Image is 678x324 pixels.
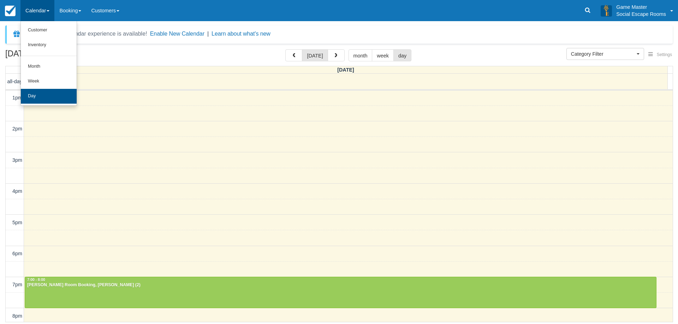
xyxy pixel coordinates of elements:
button: [DATE] [302,49,328,61]
span: 4pm [12,188,22,194]
a: 7:00 - 8:00[PERSON_NAME] Room Booking, [PERSON_NAME] (2) [25,277,656,308]
a: Day [21,89,77,104]
p: Game Master [616,4,666,11]
h2: [DATE] [5,49,95,62]
a: Month [21,59,77,74]
img: checkfront-main-nav-mini-logo.png [5,6,16,16]
a: Customer [21,23,77,38]
span: 5pm [12,220,22,225]
div: A new Booking Calendar experience is available! [24,30,147,38]
span: 7:00 - 8:00 [27,278,45,282]
a: Inventory [21,38,77,53]
span: 1pm [12,95,22,100]
span: 8pm [12,313,22,319]
button: Enable New Calendar [150,30,204,37]
span: [DATE] [337,67,354,73]
a: Week [21,74,77,89]
button: Category Filter [566,48,644,60]
button: Settings [644,50,676,60]
span: 7pm [12,282,22,287]
span: | [207,31,209,37]
div: [PERSON_NAME] Room Booking, [PERSON_NAME] (2) [27,282,654,288]
span: 6pm [12,251,22,256]
span: 2pm [12,126,22,132]
span: 3pm [12,157,22,163]
p: Social Escape Rooms [616,11,666,18]
button: week [372,49,394,61]
span: Settings [657,52,672,57]
ul: Calendar [20,21,77,106]
img: A3 [601,5,612,16]
span: Category Filter [571,50,635,57]
span: all-day [7,79,22,84]
button: month [349,49,373,61]
a: Learn about what's new [212,31,270,37]
button: day [393,49,411,61]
